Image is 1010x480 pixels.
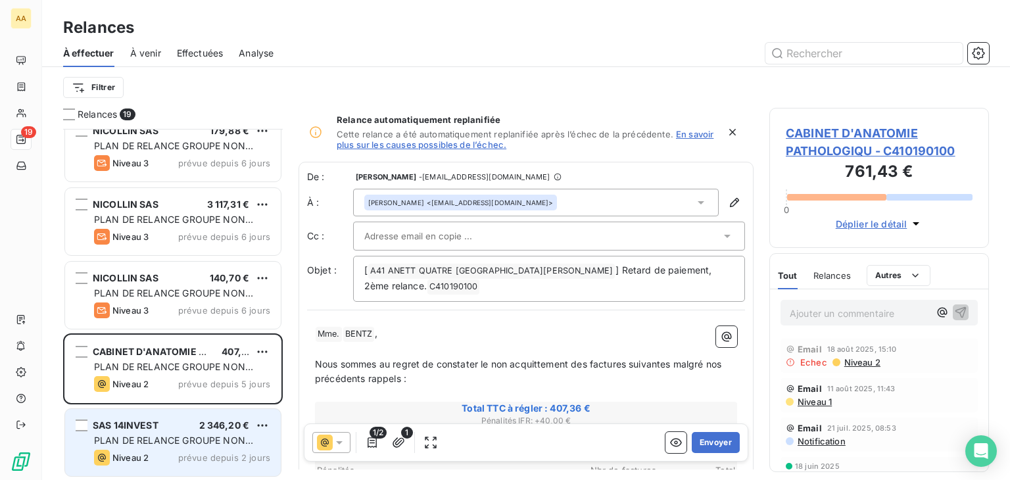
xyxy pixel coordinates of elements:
[786,124,973,160] span: CABINET D'ANATOMIE PATHOLOGIQU - C410190100
[368,264,615,279] span: A41 ANETT QUATRE [GEOGRAPHIC_DATA][PERSON_NAME]
[796,396,832,407] span: Niveau 1
[765,43,963,64] input: Rechercher
[307,196,353,209] label: À :
[93,199,158,210] span: NICOLLIN SAS
[78,108,117,121] span: Relances
[112,158,149,168] span: Niveau 3
[222,346,262,357] span: 407,36 €
[307,229,353,243] label: Cc :
[94,140,253,164] span: PLAN DE RELANCE GROUPE NON AUTOMATIQUE
[401,427,413,439] span: 1
[178,452,270,463] span: prévue depuis 2 jours
[11,129,31,150] a: 19
[210,272,249,283] span: 140,70 €
[178,379,270,389] span: prévue depuis 5 jours
[63,47,114,60] span: À effectuer
[419,173,550,181] span: - [EMAIL_ADDRESS][DOMAIN_NAME]
[836,217,907,231] span: Déplier le détail
[368,198,553,207] div: <[EMAIL_ADDRESS][DOMAIN_NAME]>
[827,424,896,432] span: 21 juil. 2025, 08:53
[656,465,735,475] span: Total
[177,47,224,60] span: Effectuées
[112,305,149,316] span: Niveau 3
[867,265,930,286] button: Autres
[316,327,342,342] span: Mme.
[784,204,789,215] span: 0
[199,420,250,431] span: 2 346,20 €
[364,226,506,246] input: Adresse email en copie ...
[796,436,846,446] span: Notification
[207,199,250,210] span: 3 117,31 €
[370,427,387,439] span: 1/2
[63,77,124,98] button: Filtrer
[356,173,416,181] span: [PERSON_NAME]
[94,361,253,385] span: PLAN DE RELANCE GROUPE NON AUTOMATIQUE
[427,279,480,295] span: C410190100
[93,125,158,136] span: NICOLLIN SAS
[375,327,377,339] span: ,
[130,47,161,60] span: À venir
[317,415,735,427] span: Pénalités IFR : + 40,00 €
[178,158,270,168] span: prévue depuis 6 jours
[11,8,32,29] div: AA
[798,344,822,354] span: Email
[364,264,715,291] span: ] Retard de paiement, 2ème relance.
[965,435,997,467] div: Open Intercom Messenger
[827,385,896,393] span: 11 août 2025, 11:43
[178,305,270,316] span: prévue depuis 6 jours
[93,420,158,431] span: SAS 14INVEST
[337,114,718,125] span: Relance automatiquement replanifiée
[364,264,368,276] span: [
[813,270,851,281] span: Relances
[63,16,134,39] h3: Relances
[368,198,424,207] span: [PERSON_NAME]
[21,126,36,138] span: 19
[843,357,880,368] span: Niveau 2
[800,357,827,368] span: Echec
[307,170,353,183] span: De :
[112,231,149,242] span: Niveau 3
[112,379,149,389] span: Niveau 2
[692,432,740,453] button: Envoyer
[94,435,253,459] span: PLAN DE RELANCE GROUPE NON AUTOMATIQUE
[832,216,927,231] button: Déplier le détail
[120,108,135,120] span: 19
[11,451,32,472] img: Logo LeanPay
[112,452,149,463] span: Niveau 2
[307,264,337,276] span: Objet :
[795,462,840,470] span: 18 juin 2025
[343,327,375,342] span: BENTZ
[317,465,577,475] span: Pénalités
[317,402,735,415] span: Total TTC à régler : 407,36 €
[337,129,713,150] a: En savoir plus sur les causes possibles de l’échec.
[239,47,274,60] span: Analyse
[337,129,673,139] span: Cette relance a été automatiquement replanifiée après l’échec de la précédente.
[778,270,798,281] span: Tout
[94,214,253,238] span: PLAN DE RELANCE GROUPE NON AUTOMATIQUE
[63,129,283,480] div: grid
[577,465,656,475] span: Nbr de factures
[178,231,270,242] span: prévue depuis 6 jours
[786,160,973,186] h3: 761,43 €
[210,125,249,136] span: 179,88 €
[93,272,158,283] span: NICOLLIN SAS
[798,423,822,433] span: Email
[315,358,724,385] span: Nous sommes au regret de constater le non acquittement des factures suivantes malgré nos précéden...
[827,345,897,353] span: 18 août 2025, 15:10
[798,383,822,394] span: Email
[94,287,253,312] span: PLAN DE RELANCE GROUPE NON AUTOMATIQUE
[93,346,267,357] span: CABINET D'ANATOMIE PATHOLOGIQU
